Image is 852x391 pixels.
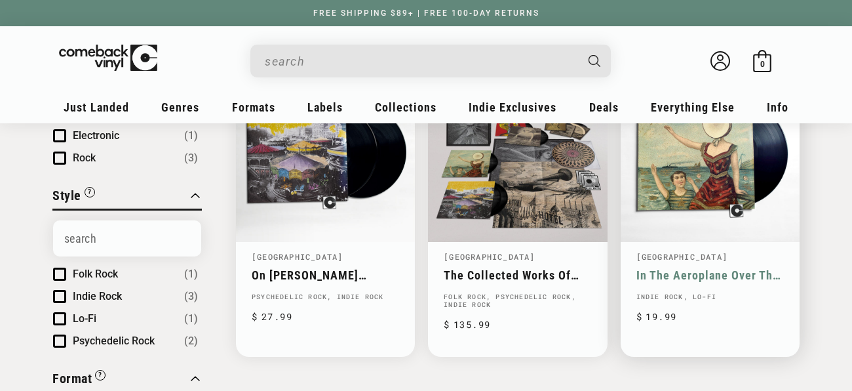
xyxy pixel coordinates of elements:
span: Info [767,100,788,114]
span: Genres [161,100,199,114]
button: Filter by Style [52,186,95,209]
a: The Collected Works Of Neutral Milk Hotel [444,268,591,282]
span: Psychedelic Rock [73,335,155,347]
span: Labels [307,100,343,114]
span: Number of products: (2) [184,333,198,349]
div: Search [250,45,611,77]
span: Indie Exclusives [469,100,556,114]
a: [GEOGRAPHIC_DATA] [252,251,343,262]
span: Rock [73,152,96,164]
input: Search Options [53,220,201,257]
span: Style [52,188,81,203]
span: Collections [375,100,436,114]
span: Format [52,371,92,386]
span: Just Landed [64,100,129,114]
a: On [PERSON_NAME][GEOGRAPHIC_DATA] [252,268,399,282]
a: FREE SHIPPING $89+ | FREE 100-DAY RETURNS [300,9,552,18]
span: Indie Rock [73,290,122,302]
span: Everything Else [651,100,735,114]
a: [GEOGRAPHIC_DATA] [636,251,727,262]
span: Number of products: (1) [184,128,198,144]
span: Number of products: (1) [184,311,198,327]
a: [GEOGRAPHIC_DATA] [444,251,535,262]
span: Electronic [73,129,119,142]
span: Number of products: (3) [184,289,198,304]
span: Lo-Fi [73,312,96,325]
span: 0 [760,59,765,69]
span: Deals [589,100,619,114]
span: Formats [232,100,275,114]
a: In The Aeroplane Over The Sea [636,268,784,282]
span: Number of products: (3) [184,150,198,166]
span: Number of products: (1) [184,266,198,282]
button: Search [577,45,613,77]
input: When autocomplete results are available use up and down arrows to review and enter to select [265,48,575,75]
span: Folk Rock [73,268,118,280]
